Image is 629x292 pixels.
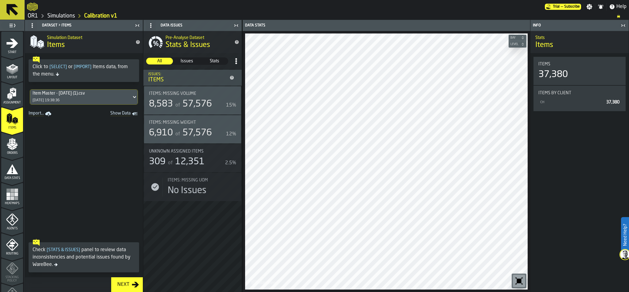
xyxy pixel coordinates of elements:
div: Title [149,120,236,125]
span: Stats & Issues [166,40,210,50]
span: ] [65,65,67,69]
div: 37,380 [538,69,568,80]
label: button-toggle-Close me [232,22,240,29]
div: stat-Items: Missing Volume [144,86,241,115]
span: 37,380 [606,100,619,104]
button: button-Next [111,277,143,292]
svg: Reset zoom and position [514,276,524,286]
li: menu Agents [1,208,23,232]
div: 15% [226,102,236,109]
span: of [168,161,173,165]
label: Need Help? [622,218,628,252]
div: Data Stats [244,23,387,28]
span: 12,351 [175,157,205,166]
span: Stats [201,58,228,64]
span: Agents [1,227,23,230]
span: Import [72,65,93,69]
li: menu Heatmaps [1,183,23,207]
label: button-toggle-Settings [584,4,595,10]
label: button-switch-multi-All [146,57,173,65]
span: — [561,5,563,9]
div: Items [148,76,227,83]
a: link-to-/wh/i/02d92962-0f11-4133-9763-7cb092bceeef/simulations/3cdbc715-ca2d-42c0-9ef0-a78945f3a283 [84,13,117,19]
div: stat-Items: Missing UOM [144,173,241,201]
div: Title [538,91,621,95]
span: Issues [174,58,200,64]
span: Items: Missing Volume [149,91,196,96]
div: 2.5% [225,159,236,167]
h2: Sub Title [535,34,624,40]
span: of [175,132,180,137]
a: link-to-/wh/i/02d92962-0f11-4133-9763-7cb092bceeef [28,13,38,19]
span: Trial [553,5,560,9]
div: Title [538,62,621,67]
div: Title [149,149,236,154]
div: 12% [226,130,236,138]
li: menu Stacking Policy [1,258,23,283]
div: title-Items [25,31,143,53]
span: ] [90,65,92,69]
li: menu Data Stats [1,158,23,182]
span: Show Data [89,111,131,117]
div: Title [149,120,229,125]
a: link-to-/wh/i/02d92962-0f11-4133-9763-7cb092bceeef/import/items/ [26,110,55,118]
span: Unknown assigned items [149,149,204,154]
li: menu Routing [1,233,23,258]
div: No Issues [168,185,206,196]
div: 309 [149,156,166,167]
div: stat-Items: Missing Weight [144,115,241,143]
div: Check panel to review data inconsistencies and potential issues found by WareBee. [33,246,135,268]
label: button-switch-multi-Issues [173,57,201,65]
label: button-toggle-Close me [619,22,627,29]
div: Title [168,178,229,183]
span: Help [616,3,627,10]
span: Stacking Policy [1,276,23,282]
label: button-switch-multi-Stats [201,57,228,65]
div: Dataset > Items [26,21,133,30]
div: Info [532,23,619,28]
div: thumb [174,58,200,64]
span: Items: Missing Weight [149,120,196,125]
span: Start [1,51,23,54]
div: CH [540,100,604,104]
span: 57,576 [182,99,212,109]
span: [ [49,65,51,69]
div: Title [149,91,236,96]
li: menu Start [1,32,23,56]
div: Issues: [148,72,227,76]
div: 6,910 [149,127,173,138]
label: button-toggle-Help [607,3,629,10]
div: thumb [146,58,173,64]
div: 8,583 [149,99,173,110]
span: Items [538,62,550,67]
div: stat-Items by client [533,86,626,111]
h2: Sub Title [47,34,131,40]
li: menu Items [1,107,23,132]
span: Bay [509,36,520,40]
span: [ [47,248,48,252]
div: Title [149,149,229,154]
div: Next [115,281,132,288]
span: Routing [1,252,23,255]
span: Items [47,40,65,50]
span: Items: Missing UOM [168,178,208,183]
div: Title [149,91,229,96]
div: stat-Items [533,57,626,85]
span: Stats & Issues [45,248,81,252]
a: link-to-/wh/i/02d92962-0f11-4133-9763-7cb092bceeef/pricing/ [545,4,581,10]
div: Click to or Items data, from the menu. [33,63,135,78]
label: button-toggle-Close me [133,22,142,29]
span: of [175,103,180,108]
li: menu Layout [1,57,23,81]
span: Data Stats [1,177,23,180]
button: button- [509,35,526,41]
span: All [147,58,173,64]
label: button-toggle-Toggle Full Menu [1,21,23,30]
label: button-toggle-Notifications [595,4,606,10]
div: StatList-item-CH [538,98,621,106]
span: ] [79,248,80,252]
div: Data Issues [145,21,232,30]
div: [DATE] 19:38:36 [33,98,60,103]
span: Items [1,126,23,130]
div: button-toolbar-undefined [512,274,526,288]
